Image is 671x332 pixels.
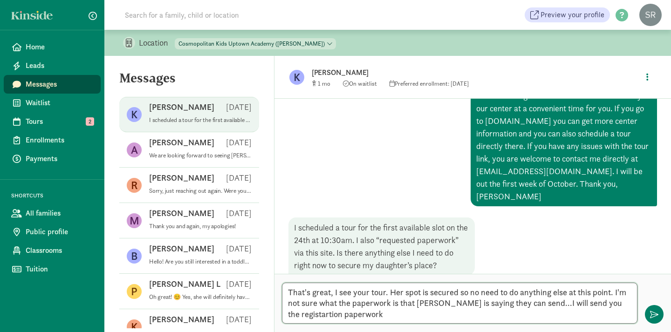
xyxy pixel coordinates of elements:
figure: B [127,249,142,264]
p: [PERSON_NAME] [149,314,214,325]
p: [DATE] [226,137,252,148]
span: On waitlist [343,80,377,88]
h5: Messages [104,71,274,93]
span: Messages [26,79,93,90]
span: 1 [318,80,330,88]
p: [DATE] [226,314,252,325]
a: Leads [4,56,101,75]
a: Classrooms [4,241,101,260]
a: Enrollments [4,131,101,149]
span: Waitlist [26,97,93,108]
span: All families [26,208,93,219]
a: Payments [4,149,101,168]
p: Oh great! 😊 Yes, she will definitely have a spot in our young Waddler Room and we will see you on... [149,293,252,301]
span: 2 [86,117,94,126]
span: Preview your profile [541,9,604,20]
figure: K [289,70,304,85]
input: Search for a family, child or location [119,6,381,24]
a: Tuition [4,260,101,278]
figure: A [127,142,142,157]
span: Tuition [26,264,93,275]
figure: K [127,107,142,122]
p: [PERSON_NAME] [149,172,214,183]
div: Hello- That's great news. I would love to show you our center at a convenient time for you. If yo... [471,86,657,206]
p: Hello! Are you still interested in a toddler spot at our center? [149,258,252,265]
figure: M [127,213,142,228]
a: Home [4,38,101,56]
p: Thank you and again, my apologies! [149,223,252,230]
a: All families [4,204,101,223]
div: I scheduled a tour for the first available slot on the 24th at 10:30am. I also “requested paperwo... [288,217,475,275]
p: Location [139,37,175,48]
span: Home [26,41,93,53]
p: We are looking forward to seeing [PERSON_NAME] again [DATE]!:) [149,152,252,159]
span: Classrooms [26,245,93,256]
p: [DATE] [226,278,252,290]
a: Preview your profile [525,7,610,22]
span: Tours [26,116,93,127]
p: [DATE] [226,243,252,254]
span: Payments [26,153,93,164]
p: [PERSON_NAME] [149,243,214,254]
p: [PERSON_NAME] [312,66,605,79]
p: [PERSON_NAME] [149,102,214,113]
span: Public profile [26,226,93,237]
a: Public profile [4,223,101,241]
a: Waitlist [4,94,101,112]
p: Sorry, just reaching out again. Were you able to find other care. My apologies, for some reason I... [149,187,252,195]
span: Leads [26,60,93,71]
p: [PERSON_NAME] L [149,278,220,290]
figure: P [127,284,142,299]
figure: R [127,178,142,193]
span: Enrollments [26,135,93,146]
p: [PERSON_NAME] [149,137,214,148]
p: I scheduled a tour for the first available slot on the 24th at 10:30am. I also “requested paperwo... [149,116,252,124]
a: Tours 2 [4,112,101,131]
p: [DATE] [226,172,252,183]
span: Preferred enrollment: [DATE] [390,80,469,88]
p: [DATE] [226,102,252,113]
p: [PERSON_NAME] [149,208,214,219]
a: Messages [4,75,101,94]
p: [DATE] [226,208,252,219]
